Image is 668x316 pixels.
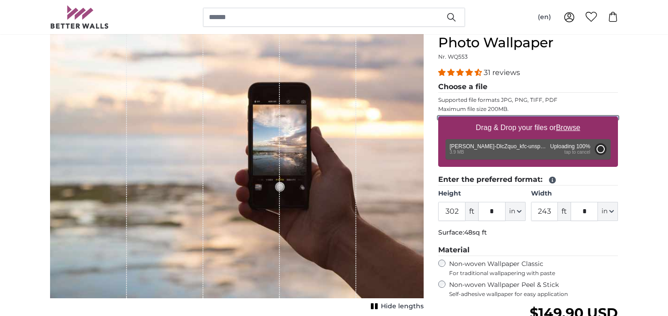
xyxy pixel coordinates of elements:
[438,189,525,198] label: Height
[556,124,580,131] u: Browse
[438,174,618,186] legend: Enter the preferred format:
[484,68,520,77] span: 31 reviews
[531,189,618,198] label: Width
[438,81,618,93] legend: Choose a file
[531,9,558,25] button: (en)
[509,207,515,216] span: in
[449,281,618,298] label: Non-woven Wallpaper Peel & Stick
[368,300,424,313] button: Hide lengths
[464,228,487,236] span: 48sq ft
[50,5,109,29] img: Betterwalls
[598,202,618,221] button: in
[438,96,618,104] p: Supported file formats JPG, PNG, TIFF, PDF
[438,18,618,51] h1: Personalised Wall Mural Photo Wallpaper
[602,207,607,216] span: in
[438,68,484,77] span: 4.32 stars
[506,202,526,221] button: in
[438,245,618,256] legend: Material
[438,105,618,113] p: Maximum file size 200MB.
[381,302,424,311] span: Hide lengths
[438,228,618,237] p: Surface:
[449,291,618,298] span: Self-adhesive wallpaper for easy application
[50,18,424,313] div: 1 of 1
[449,270,618,277] span: For traditional wallpapering with paste
[438,53,468,60] span: Nr. WQ553
[449,260,618,277] label: Non-woven Wallpaper Classic
[472,119,584,137] label: Drag & Drop your files or
[558,202,571,221] span: ft
[466,202,478,221] span: ft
